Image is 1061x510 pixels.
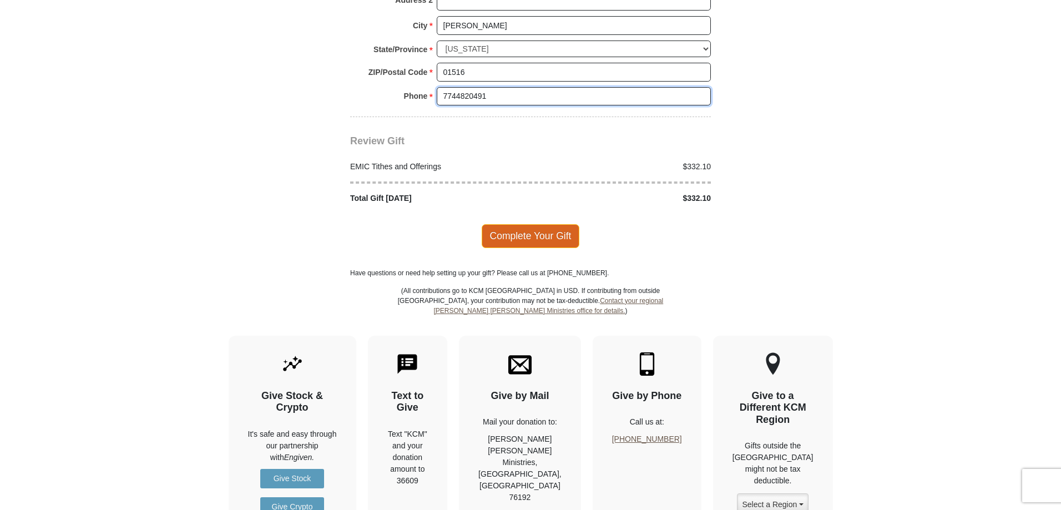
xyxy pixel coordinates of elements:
[413,18,427,33] strong: City
[433,297,663,315] a: Contact your regional [PERSON_NAME] [PERSON_NAME] Ministries office for details.
[482,224,580,248] span: Complete Your Gift
[350,135,405,147] span: Review Gift
[612,416,682,428] p: Call us at:
[478,416,562,428] p: Mail your donation to:
[397,286,664,336] p: (All contributions go to KCM [GEOGRAPHIC_DATA] in USD. If contributing from outside [GEOGRAPHIC_D...
[396,352,419,376] img: text-to-give.svg
[732,440,814,487] p: Gifts outside the [GEOGRAPHIC_DATA] might not be tax deductible.
[530,161,717,173] div: $332.10
[508,352,532,376] img: envelope.svg
[260,469,324,488] a: Give Stock
[530,193,717,204] div: $332.10
[281,352,304,376] img: give-by-stock.svg
[368,64,428,80] strong: ZIP/Postal Code
[345,193,531,204] div: Total Gift [DATE]
[612,435,682,443] a: [PHONE_NUMBER]
[350,268,711,278] p: Have questions or need help setting up your gift? Please call us at [PHONE_NUMBER].
[612,390,682,402] h4: Give by Phone
[765,352,781,376] img: other-region
[284,453,314,462] i: Engiven.
[478,433,562,503] p: [PERSON_NAME] [PERSON_NAME] Ministries, [GEOGRAPHIC_DATA], [GEOGRAPHIC_DATA] 76192
[248,390,337,414] h4: Give Stock & Crypto
[373,42,427,57] strong: State/Province
[732,390,814,426] h4: Give to a Different KCM Region
[635,352,659,376] img: mobile.svg
[478,390,562,402] h4: Give by Mail
[248,428,337,463] p: It's safe and easy through our partnership with
[387,390,428,414] h4: Text to Give
[345,161,531,173] div: EMIC Tithes and Offerings
[387,428,428,487] div: Text "KCM" and your donation amount to 36609
[404,88,428,104] strong: Phone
